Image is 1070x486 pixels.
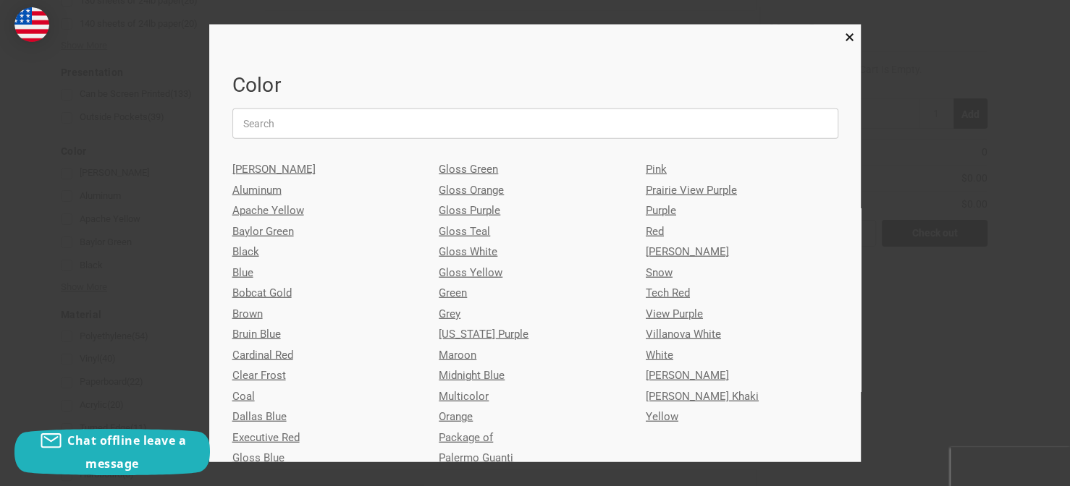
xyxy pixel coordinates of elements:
[232,386,425,407] a: Coal
[232,345,425,366] a: Cardinal Red
[646,242,838,263] a: [PERSON_NAME]
[439,180,631,201] a: Gloss Orange
[439,221,631,242] a: Gloss Teal
[646,345,838,366] a: White
[439,406,631,427] a: Orange
[646,283,838,304] a: Tech Red
[232,324,425,345] a: Bruin Blue
[439,386,631,407] a: Multicolor
[439,263,631,283] a: Gloss Yellow
[232,200,425,221] a: Apache Yellow
[67,432,186,472] span: Chat offline leave a message
[646,304,838,325] a: View Purple
[232,180,425,201] a: Aluminum
[232,159,425,180] a: [PERSON_NAME]
[646,159,838,180] a: Pink
[646,406,838,427] a: Yellow
[232,427,425,448] a: Executive Red
[439,427,631,448] a: Package of
[439,200,631,221] a: Gloss Purple
[439,345,631,366] a: Maroon
[232,70,838,101] h1: Color
[646,365,838,386] a: [PERSON_NAME]
[232,283,425,304] a: Bobcat Gold
[439,304,631,325] a: Grey
[232,263,425,283] a: Blue
[439,283,631,304] a: Green
[845,27,854,48] span: ×
[439,324,631,345] a: [US_STATE] Purple
[232,242,425,263] a: Black
[951,447,1070,486] iframe: Google Customer Reviews
[646,263,838,283] a: Snow
[646,180,838,201] a: Prairie View Purple
[646,200,838,221] a: Purple
[646,386,838,407] a: [PERSON_NAME] Khaki
[14,7,49,42] img: duty and tax information for United States
[646,324,838,345] a: Villanova White
[439,448,631,469] a: Palermo Guanti
[232,221,425,242] a: Baylor Green
[232,304,425,325] a: Brown
[439,365,631,386] a: Midnight Blue
[232,448,425,469] a: Gloss Blue
[842,28,857,43] a: Close
[439,159,631,180] a: Gloss Green
[232,365,425,386] a: Clear Frost
[14,429,210,475] button: Chat offline leave a message
[439,242,631,263] a: Gloss White
[646,221,838,242] a: Red
[232,406,425,427] a: Dallas Blue
[232,108,838,139] input: Search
